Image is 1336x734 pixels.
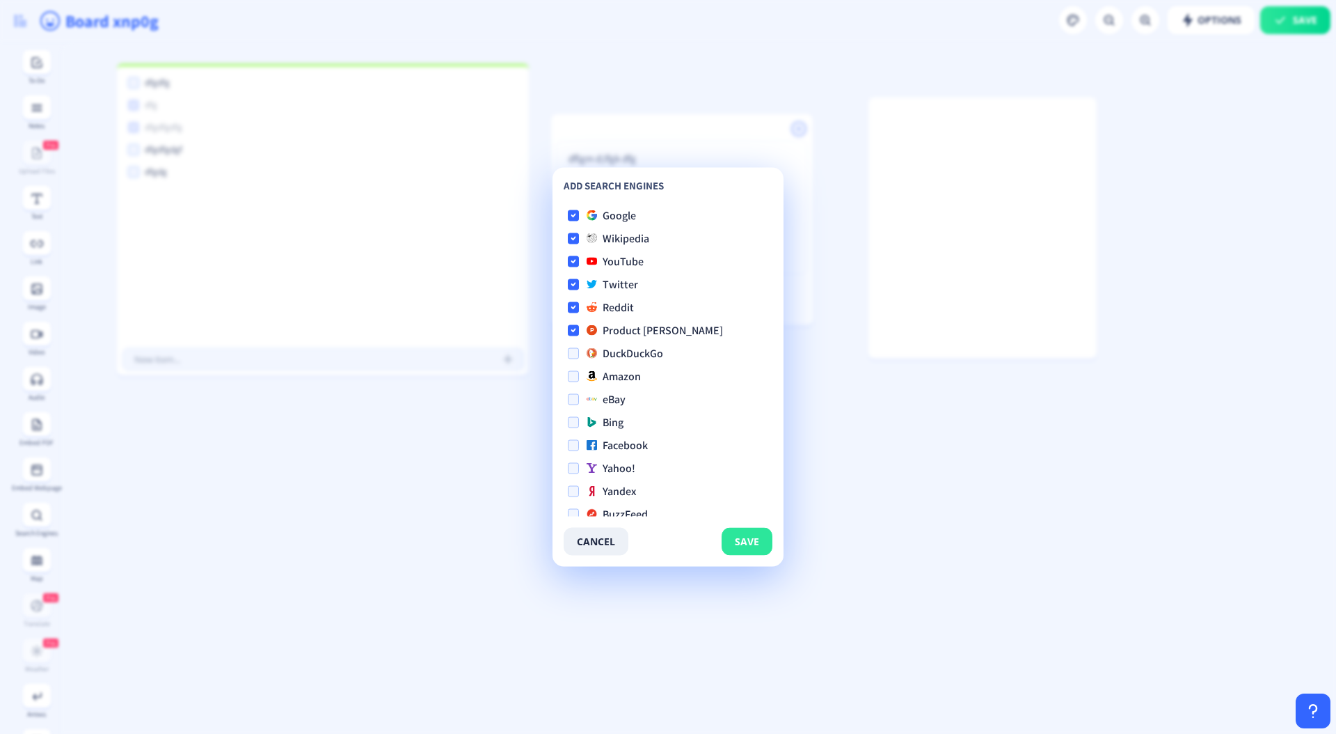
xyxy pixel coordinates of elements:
span: BuzzFeed [603,506,648,523]
img: duckduckgo.svg [587,348,597,359]
span: Yahoo! [603,460,635,477]
span: Reddit [603,299,634,316]
img: amazon.svg [587,371,597,382]
img: yandex.svg [587,486,597,497]
img: youtube.svg [587,256,597,267]
img: google.svg [587,210,597,221]
span: Bing [603,414,623,431]
span: Twitter [603,276,638,293]
img: yahoo.svg [587,463,597,474]
span: Facebook [603,437,648,454]
button: save [722,528,772,556]
img: reddit.svg [587,302,597,313]
span: eBay [603,391,626,408]
p: add search engines [564,179,772,193]
img: twitter.svg [587,279,597,290]
img: buzzfeed.png [587,509,597,520]
span: Product [PERSON_NAME] [603,322,723,339]
img: facebook.svg [587,440,597,451]
span: YouTube [603,253,644,270]
span: save [735,536,759,547]
button: cancel [564,528,628,556]
span: Yandex [603,483,636,500]
img: producthunt.svg [587,325,597,336]
span: Wikipedia [603,231,649,247]
span: Google [603,208,636,224]
img: bing.svg [587,417,597,428]
img: ebay.svg [587,394,597,405]
span: Amazon [603,368,641,385]
img: wikipedia.svg [587,233,597,244]
span: DuckDuckGo [603,345,663,362]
